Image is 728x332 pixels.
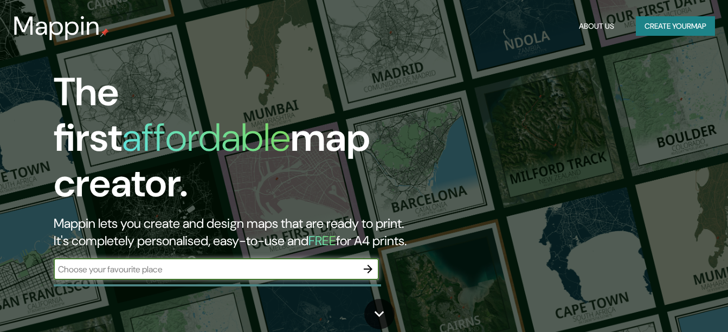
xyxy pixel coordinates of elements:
h2: Mappin lets you create and design maps that are ready to print. It's completely personalised, eas... [54,215,418,250]
h3: Mappin [13,11,100,41]
img: mappin-pin [100,28,109,37]
h1: The first map creator. [54,69,418,215]
input: Choose your favourite place [54,263,357,276]
h5: FREE [308,232,336,249]
h1: affordable [122,112,291,163]
button: About Us [575,16,619,36]
button: Create yourmap [636,16,715,36]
